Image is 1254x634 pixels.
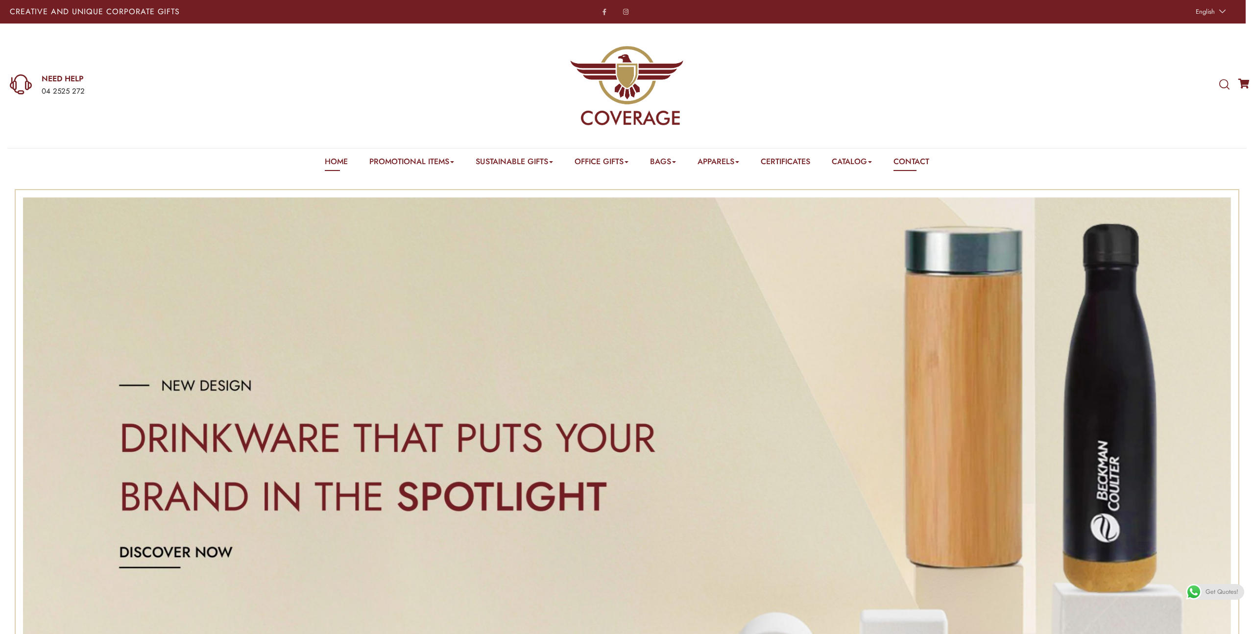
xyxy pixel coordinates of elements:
a: Contact [893,156,929,171]
a: Catalog [832,156,872,171]
a: Promotional Items [369,156,454,171]
a: Certificates [761,156,810,171]
a: Home [325,156,348,171]
div: 04 2525 272 [42,85,413,98]
a: English [1191,5,1229,19]
span: Get Quotes! [1206,584,1238,600]
a: Apparels [698,156,739,171]
a: NEED HELP [42,73,413,84]
a: Bags [650,156,676,171]
span: English [1196,7,1215,16]
p: Creative and Unique Corporate Gifts [10,8,497,16]
a: Office Gifts [575,156,628,171]
a: Sustainable Gifts [476,156,553,171]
